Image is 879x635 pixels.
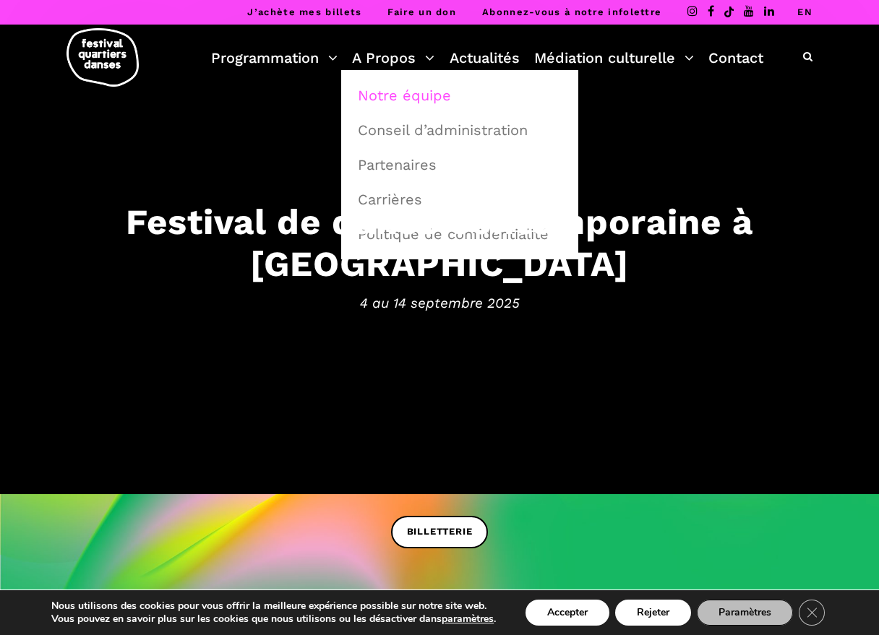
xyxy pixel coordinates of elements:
[697,600,793,626] button: Paramètres
[708,46,763,70] a: Contact
[482,7,661,17] a: Abonnez-vous à notre infolettre
[442,613,494,626] button: paramètres
[349,148,570,181] a: Partenaires
[799,600,825,626] button: Close GDPR Cookie Banner
[534,46,694,70] a: Médiation culturelle
[615,600,691,626] button: Rejeter
[391,516,489,548] a: BILLETTERIE
[450,46,520,70] a: Actualités
[349,183,570,216] a: Carrières
[352,46,434,70] a: A Propos
[51,613,496,626] p: Vous pouvez en savoir plus sur les cookies que nous utilisons ou les désactiver dans .
[67,28,139,87] img: logo-fqd-med
[349,113,570,147] a: Conseil d’administration
[14,200,865,285] h3: Festival de danse contemporaine à [GEOGRAPHIC_DATA]
[14,293,865,314] span: 4 au 14 septembre 2025
[349,79,570,112] a: Notre équipe
[211,46,338,70] a: Programmation
[387,7,456,17] a: Faire un don
[247,7,361,17] a: J’achète mes billets
[51,600,496,613] p: Nous utilisons des cookies pour vous offrir la meilleure expérience possible sur notre site web.
[526,600,609,626] button: Accepter
[797,7,812,17] a: EN
[407,524,473,540] span: BILLETTERIE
